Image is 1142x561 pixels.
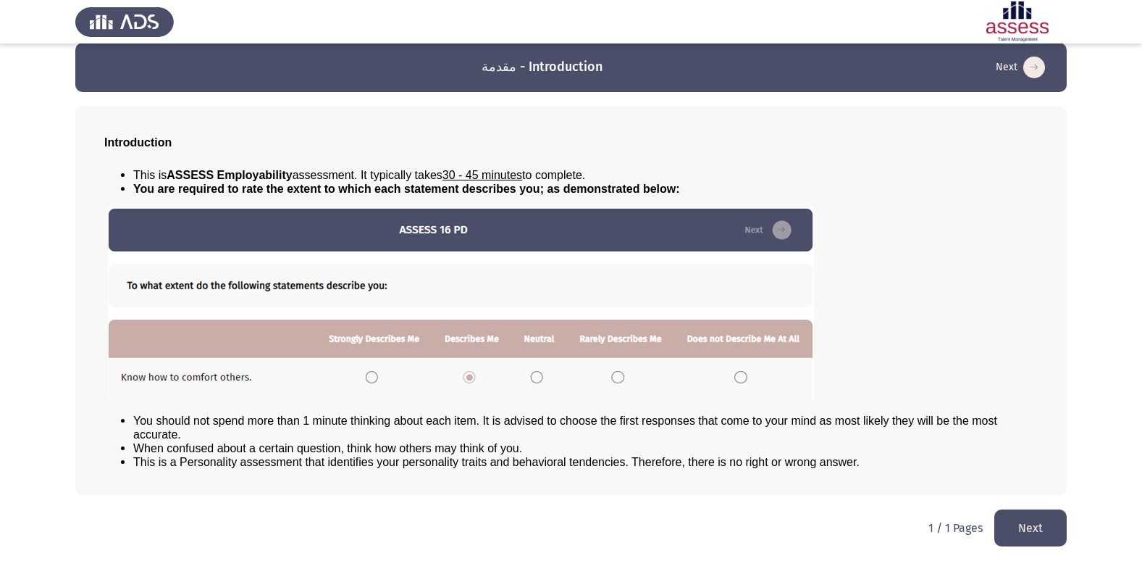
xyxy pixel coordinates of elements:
button: load next page [991,56,1049,79]
span: This is a Personality assessment that identifies your personality traits and behavioral tendencie... [133,456,860,468]
img: Assessment logo of ASSESS Employability - EBI [968,1,1067,42]
button: load next page [994,510,1067,547]
b: ASSESS Employability [167,169,292,181]
span: When confused about a certain question, think how others may think of you. [133,442,522,454]
img: Assess Talent Management logo [75,1,174,42]
span: Introduction [104,136,172,149]
span: This is assessment. It typically takes to complete. [133,169,585,181]
p: 1 / 1 Pages [928,521,983,535]
span: You should not spend more than 1 minute thinking about each item. It is advised to choose the fir... [133,415,997,441]
span: You are required to rate the extent to which each statement describes you; as demonstrated below: [133,183,680,195]
h3: مقدمة - Introduction [482,58,603,76]
u: 30 - 45 minutes [442,169,522,181]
